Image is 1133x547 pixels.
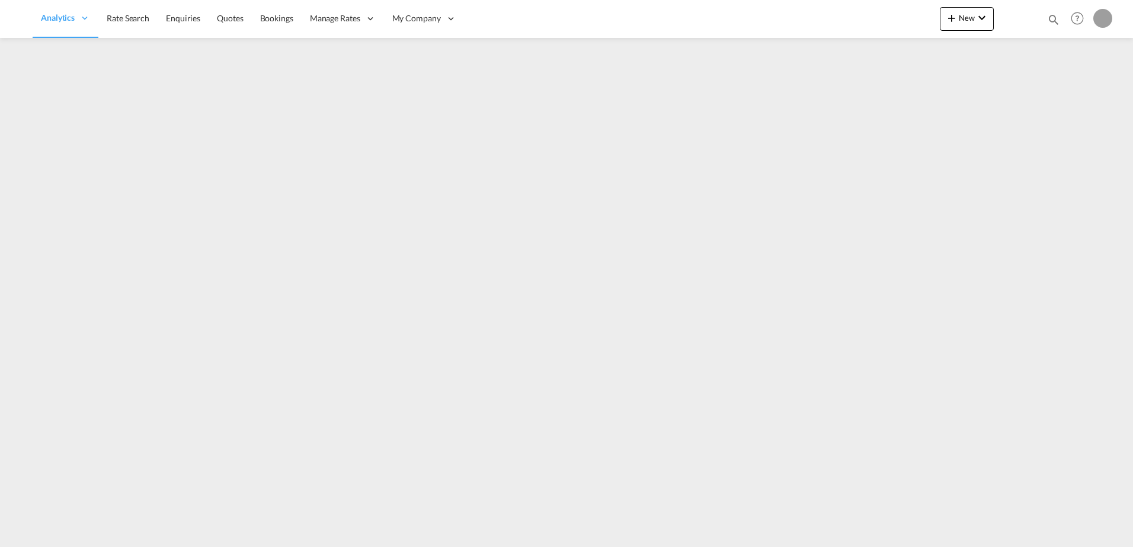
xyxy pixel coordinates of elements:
div: icon-magnify [1047,13,1060,31]
span: Analytics [41,12,75,24]
span: Manage Rates [310,12,360,24]
md-icon: icon-magnify [1047,13,1060,26]
md-icon: icon-plus 400-fg [945,11,959,25]
md-icon: icon-chevron-down [975,11,989,25]
span: Quotes [217,13,243,23]
span: My Company [392,12,441,24]
span: Rate Search [107,13,149,23]
button: icon-plus 400-fgNewicon-chevron-down [940,7,994,31]
span: Enquiries [166,13,200,23]
span: New [945,13,989,22]
div: Help [1067,8,1093,30]
span: Bookings [260,13,293,23]
span: Help [1067,8,1087,28]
